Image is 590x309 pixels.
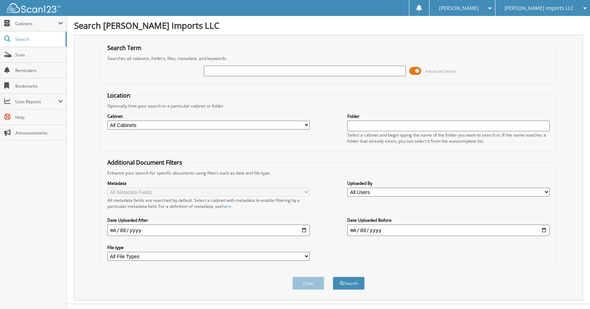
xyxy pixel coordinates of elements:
span: [PERSON_NAME] Imports LLC [505,6,574,10]
div: Searches all cabinets, folders, files, metadata, and keywords [104,55,553,61]
label: File type [107,244,310,250]
span: Advanced Search [425,68,457,74]
div: Select a cabinet and begin typing the name of the folder you want to search in. If the name match... [347,132,550,144]
input: start [107,225,310,236]
div: All metadata fields are searched by default. Select a cabinet with metadata to enable filtering b... [107,197,310,209]
span: [PERSON_NAME] [439,6,479,10]
span: Help [15,114,63,120]
button: Clear [292,277,324,290]
label: Date Uploaded After [107,217,310,223]
button: Search [333,277,365,290]
div: Enhance your search for specific documents using filters such as date and file type. [104,170,553,176]
label: Uploaded By [347,180,550,186]
label: Folder [347,113,550,119]
legend: Location [104,92,134,99]
label: Date Uploaded Before [347,217,550,223]
span: Scan [15,52,63,58]
a: here [222,203,231,209]
label: Cabinet [107,113,310,119]
span: Reminders [15,67,63,73]
legend: Additional Document Filters [104,159,186,166]
img: scan123-logo-white.svg [7,3,60,13]
label: Metadata [107,180,310,186]
input: end [347,225,550,236]
span: Search [15,36,62,42]
span: Announcements [15,130,63,136]
span: Bookmarks [15,83,63,89]
legend: Search Term [104,44,145,52]
div: Optionally limit your search to a particular cabinet or folder [104,103,553,109]
span: User Reports [15,99,58,105]
span: Cabinets [15,21,58,27]
h1: Search [PERSON_NAME] Imports LLC [74,20,583,31]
